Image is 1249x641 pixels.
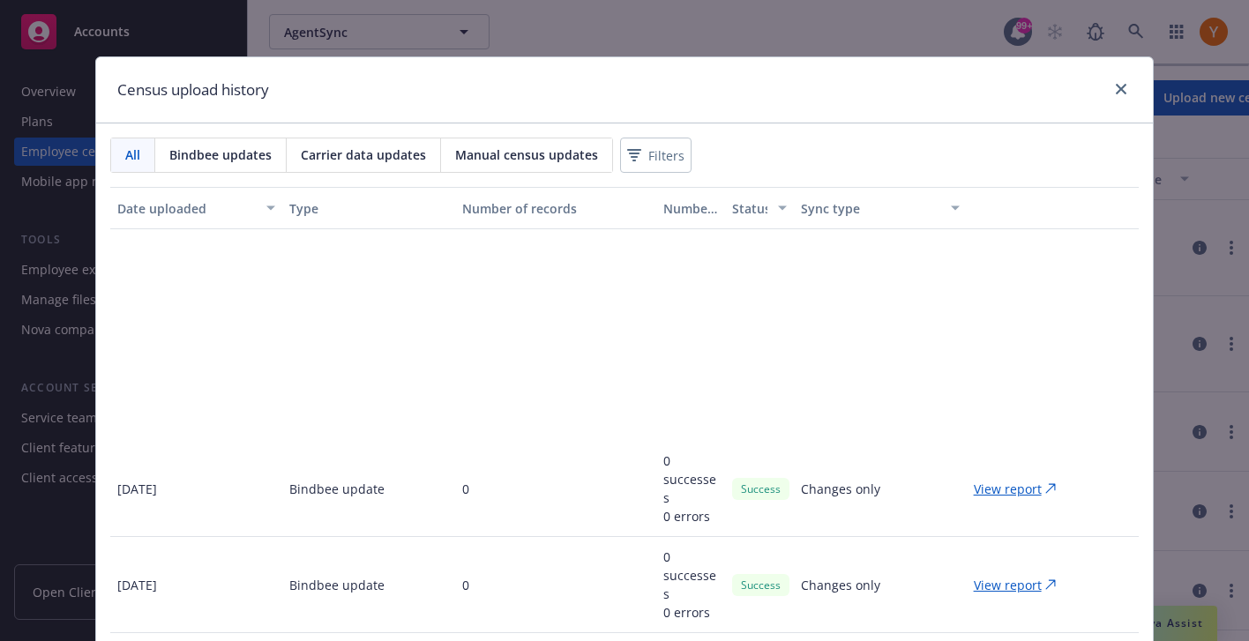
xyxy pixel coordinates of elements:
[110,187,282,229] button: Date uploaded
[117,480,157,498] p: [DATE]
[801,576,880,594] p: Changes only
[624,143,688,168] span: Filters
[648,146,684,165] span: Filters
[289,576,385,594] p: Bindbee update
[289,199,447,218] div: Type
[462,480,469,498] p: 0
[663,507,718,525] p: 0 errors
[282,187,454,229] button: Type
[663,199,718,218] div: Number of successes/errors
[663,603,718,622] p: 0 errors
[117,576,157,594] p: [DATE]
[289,480,385,498] p: Bindbee update
[801,199,939,218] div: Sync type
[620,138,692,173] button: Filters
[462,199,649,218] div: Number of records
[974,576,1042,594] p: View report
[732,574,789,596] div: Success
[974,576,1070,594] a: View report
[732,199,767,218] div: Status
[301,145,426,164] span: Carrier data updates
[1111,78,1132,100] a: close
[974,480,1042,498] p: View report
[794,187,966,229] button: Sync type
[732,478,789,500] div: Success
[117,199,256,218] div: Date uploaded
[117,78,269,101] h1: Census upload history
[663,548,718,603] p: 0 successes
[974,480,1070,498] a: View report
[125,145,140,164] span: All
[725,187,794,229] button: Status
[801,480,880,498] p: Changes only
[656,187,725,229] button: Number of successes/errors
[169,145,272,164] span: Bindbee updates
[663,451,718,507] p: 0 successes
[462,576,469,594] p: 0
[455,187,656,229] button: Number of records
[455,145,598,164] span: Manual census updates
